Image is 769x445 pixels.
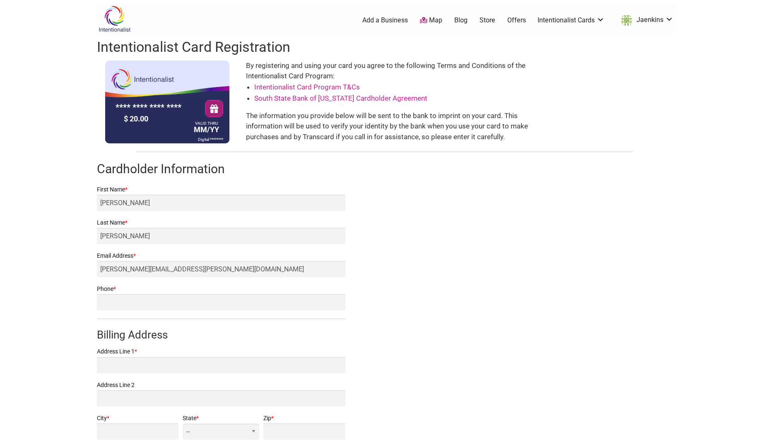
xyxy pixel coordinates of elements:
label: Address Line 1 [97,346,345,357]
div: By registering and using your card you agree to the following Terms and Conditions of the Intenti... [246,60,534,143]
a: Intentionalist Cards [538,16,605,25]
label: Address Line 2 [97,380,345,390]
h2: Cardholder Information [97,160,673,178]
label: Phone [97,284,345,294]
a: Store [480,16,495,25]
div: MM/YY [192,122,221,136]
a: Blog [454,16,468,25]
label: First Name [97,184,345,195]
div: $ 20.00 [122,112,192,125]
div: VALID THRU [194,123,219,124]
a: Add a Business [362,16,408,25]
label: Email Address [97,251,345,261]
h1: Intentionalist Card Registration [97,37,673,57]
h3: Billing Address [97,327,345,342]
label: State [183,413,259,423]
a: South State Bank of [US_STATE] Cardholder Agreement [254,94,427,102]
a: Intentionalist Card Program T&Cs [254,83,360,91]
label: Zip [263,413,345,423]
a: Map [420,16,442,25]
label: Last Name [97,218,345,228]
a: Offers [507,16,526,25]
img: Intentionalist [95,5,134,32]
a: Jaenkins [617,13,673,28]
label: City [97,413,179,423]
